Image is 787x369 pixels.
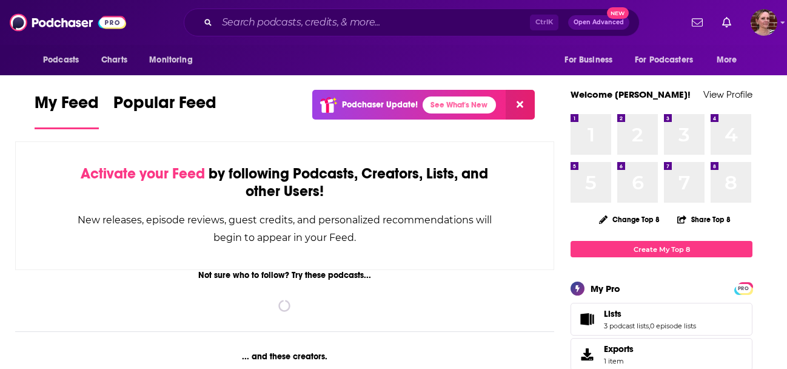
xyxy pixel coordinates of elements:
[556,49,628,72] button: open menu
[342,100,418,110] p: Podchaser Update!
[571,89,691,100] a: Welcome [PERSON_NAME]!
[591,283,620,294] div: My Pro
[751,9,777,36] button: Show profile menu
[43,52,79,69] span: Podcasts
[15,270,554,280] div: Not sure who to follow? Try these podcasts...
[751,9,777,36] img: User Profile
[35,92,99,129] a: My Feed
[627,49,711,72] button: open menu
[93,49,135,72] a: Charts
[604,357,634,365] span: 1 item
[650,322,696,330] a: 0 episode lists
[687,12,708,33] a: Show notifications dropdown
[592,212,667,227] button: Change Top 8
[751,9,777,36] span: Logged in as katharinemidas
[184,8,640,36] div: Search podcasts, credits, & more...
[76,165,493,200] div: by following Podcasts, Creators, Lists, and other Users!
[575,346,599,363] span: Exports
[604,308,621,319] span: Lists
[217,13,530,32] input: Search podcasts, credits, & more...
[76,211,493,246] div: New releases, episode reviews, guest credits, and personalized recommendations will begin to appe...
[736,283,751,293] a: PRO
[101,52,127,69] span: Charts
[635,52,693,69] span: For Podcasters
[717,12,736,33] a: Show notifications dropdown
[113,92,216,129] a: Popular Feed
[568,15,629,30] button: Open AdvancedNew
[423,96,496,113] a: See What's New
[703,89,752,100] a: View Profile
[571,303,752,336] span: Lists
[113,92,216,120] span: Popular Feed
[604,308,696,319] a: Lists
[607,7,629,19] span: New
[15,351,554,362] div: ... and these creators.
[736,284,751,293] span: PRO
[575,311,599,328] a: Lists
[35,92,99,120] span: My Feed
[677,208,731,231] button: Share Top 8
[604,344,634,354] span: Exports
[717,52,737,69] span: More
[574,19,624,25] span: Open Advanced
[649,322,650,330] span: ,
[604,322,649,330] a: 3 podcast lists
[81,164,205,183] span: Activate your Feed
[35,49,95,72] button: open menu
[10,11,126,34] img: Podchaser - Follow, Share and Rate Podcasts
[149,52,192,69] span: Monitoring
[708,49,752,72] button: open menu
[564,52,612,69] span: For Business
[571,241,752,257] a: Create My Top 8
[141,49,208,72] button: open menu
[530,15,558,30] span: Ctrl K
